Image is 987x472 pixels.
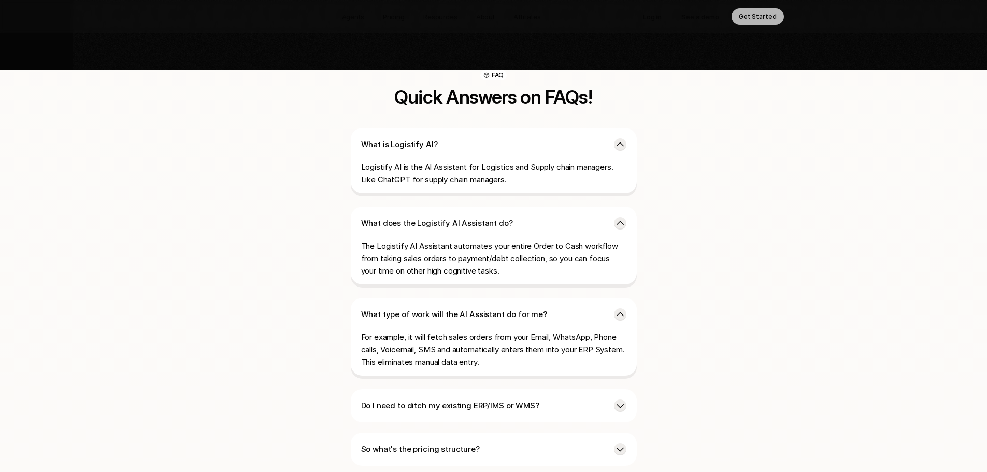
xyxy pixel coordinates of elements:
p: Pricing [383,11,405,22]
p: FAQ [492,71,504,79]
a: Resources [417,8,464,25]
p: For example, it will fetch sales orders from your Email, WhatsApp, Phone calls, Voicemail, SMS an... [361,331,626,368]
a: Log in [636,8,669,25]
a: Get Started [732,8,784,25]
a: See a demo [674,8,726,25]
a: Pricing [377,8,411,25]
p: About [476,11,495,22]
p: Resources [423,11,457,22]
p: What does the Logistify AI Assistant do? [361,217,606,230]
p: Get Started [739,11,777,22]
p: Affiliates [513,11,541,22]
p: The Logistify AI Assistant automates your entire Order to Cash workflow from taking sales orders ... [361,240,626,277]
p: Do I need to ditch my existing ERP/IMS or WMS? [361,399,606,412]
h2: Quick Answers on FAQs! [266,87,722,107]
p: Logistify AI is the AI Assistant for Logistics and Supply chain managers. Like ChatGPT for supply... [361,161,626,186]
p: Agents [342,11,364,22]
a: Affiliates [507,8,547,25]
p: Log in [643,11,662,22]
p: What type of work will the AI Assistant do for me? [361,308,606,321]
a: About [470,8,501,25]
a: Agents [336,8,370,25]
p: What is Logistify AI? [361,138,606,151]
p: See a demo [681,11,719,22]
p: So what's the pricing structure? [361,443,606,455]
